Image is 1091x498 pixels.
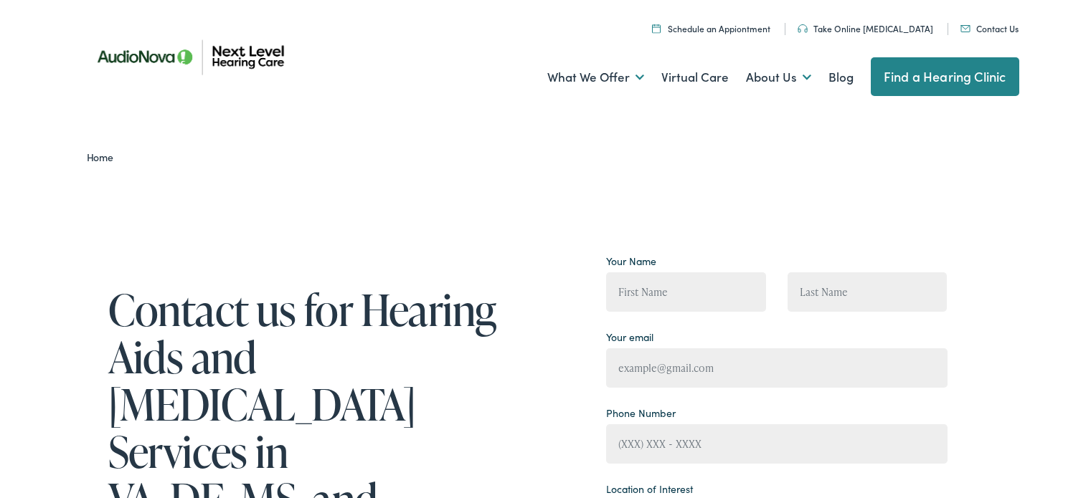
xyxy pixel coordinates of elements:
[788,272,948,312] input: Last Name
[746,51,811,104] a: About Us
[547,51,644,104] a: What We Offer
[652,22,770,34] a: Schedule an Appiontment
[606,482,693,497] label: Location of Interest
[606,330,653,345] label: Your email
[606,406,676,421] label: Phone Number
[606,424,948,464] input: (XXX) XXX - XXXX
[871,57,1019,96] a: Find a Hearing Clinic
[960,22,1019,34] a: Contact Us
[828,51,854,104] a: Blog
[606,272,766,312] input: First Name
[87,150,121,164] a: Home
[661,51,729,104] a: Virtual Care
[606,254,656,269] label: Your Name
[606,348,948,388] input: example@gmail.com
[652,24,661,33] img: Calendar icon representing the ability to schedule a hearing test or hearing aid appointment at N...
[798,24,808,33] img: An icon symbolizing headphones, colored in teal, suggests audio-related services or features.
[960,25,970,32] img: An icon representing mail communication is presented in a unique teal color.
[798,22,933,34] a: Take Online [MEDICAL_DATA]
